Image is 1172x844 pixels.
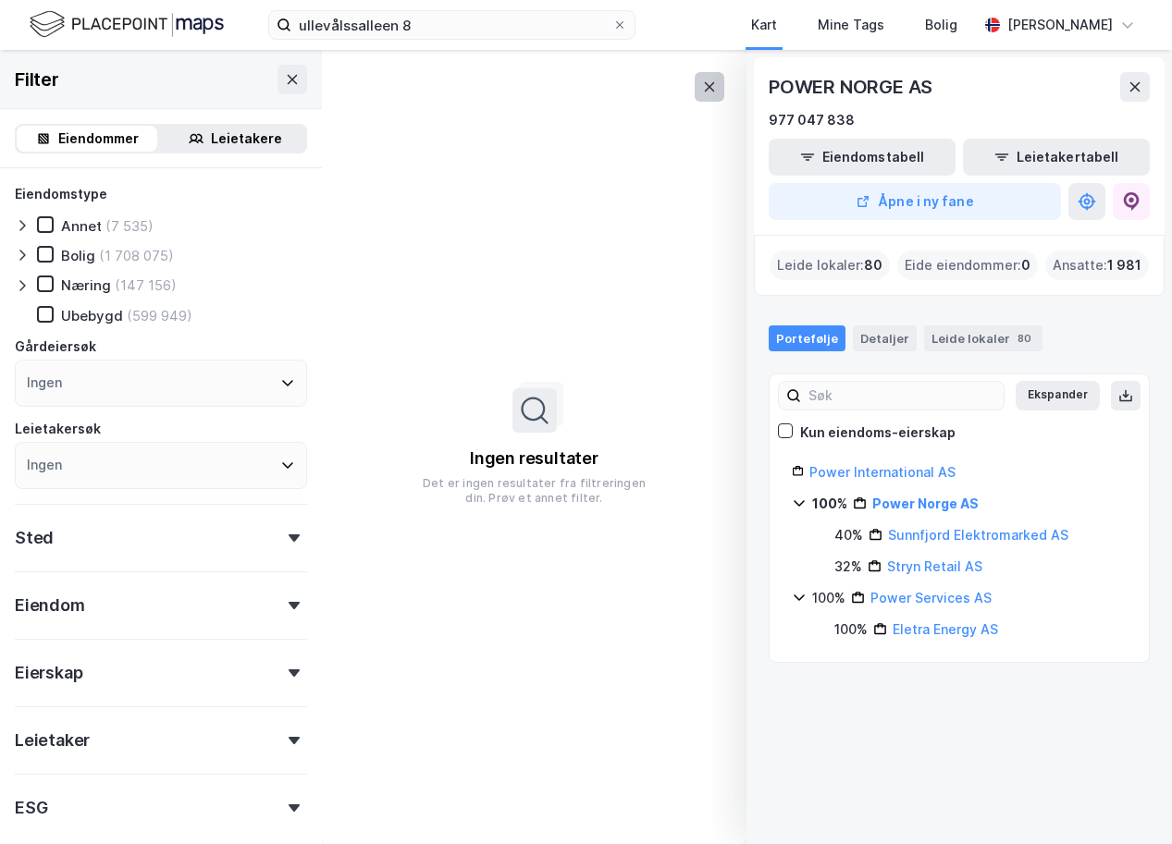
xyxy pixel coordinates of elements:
[27,454,62,476] div: Ingen
[925,14,957,36] div: Bolig
[834,556,862,578] div: 32%
[61,217,102,235] div: Annet
[15,594,85,617] div: Eiendom
[924,325,1042,351] div: Leide lokaler
[888,527,1068,543] a: Sunnfjord Elektromarked AS
[15,797,47,819] div: ESG
[1021,254,1030,276] span: 0
[897,251,1038,280] div: Eide eiendommer :
[211,128,282,150] div: Leietakere
[1045,251,1149,280] div: Ansatte :
[1014,329,1035,348] div: 80
[870,590,992,605] a: Power Services AS
[115,276,177,294] div: (147 156)
[15,729,90,752] div: Leietaker
[769,139,956,176] button: Eiendomstabell
[1107,254,1141,276] span: 1 981
[864,254,882,276] span: 80
[105,217,154,235] div: (7 535)
[1079,755,1172,844] iframe: Chat Widget
[818,14,884,36] div: Mine Tags
[834,524,863,546] div: 40%
[416,476,653,506] div: Det er ingen resultater fra filtreringen din. Prøv et annet filter.
[15,662,82,684] div: Eierskap
[812,493,847,515] div: 100%
[853,325,917,351] div: Detaljer
[61,247,95,264] div: Bolig
[291,11,612,39] input: Søk på adresse, matrikkel, gårdeiere, leietakere eller personer
[751,14,777,36] div: Kart
[769,183,1061,220] button: Åpne i ny fane
[15,336,96,358] div: Gårdeiersøk
[61,276,111,294] div: Næring
[769,109,855,131] div: 977 047 838
[963,139,1150,176] button: Leietakertabell
[770,251,890,280] div: Leide lokaler :
[30,8,224,41] img: logo.f888ab2527a4732fd821a326f86c7f29.svg
[801,382,1004,410] input: Søk
[800,422,956,444] div: Kun eiendoms-eierskap
[99,247,174,264] div: (1 708 075)
[15,183,107,205] div: Eiendomstype
[61,307,123,324] div: Ubebygd
[470,447,598,470] div: Ingen resultater
[27,372,62,394] div: Ingen
[834,618,868,641] div: 100%
[887,558,982,574] a: Stryn Retail AS
[1016,381,1100,410] button: Ekspander
[127,307,192,324] div: (599 949)
[893,621,998,637] a: Eletra Energy AS
[15,65,59,94] div: Filter
[1079,755,1172,844] div: Kontrollprogram for chat
[769,72,936,102] div: POWER NORGE AS
[809,464,956,480] a: Power International AS
[769,325,845,351] div: Portefølje
[872,495,979,511] a: Power Norge AS
[15,527,54,549] div: Sted
[1007,14,1113,36] div: [PERSON_NAME]
[58,128,139,150] div: Eiendommer
[812,587,845,609] div: 100%
[15,418,101,440] div: Leietakersøk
